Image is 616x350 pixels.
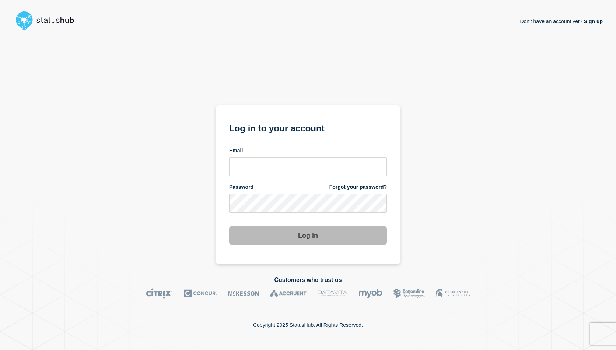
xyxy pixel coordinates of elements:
span: Email [229,147,243,154]
img: Concur logo [184,288,217,299]
a: Forgot your password? [329,184,387,191]
img: myob logo [358,288,382,299]
p: Copyright 2025 StatusHub. All Rights Reserved. [253,322,363,328]
a: Sign up [582,18,603,24]
h1: Log in to your account [229,121,387,134]
h2: Customers who trust us [13,277,603,283]
img: MSU logo [436,288,470,299]
span: Password [229,184,253,191]
img: Bottomline logo [393,288,425,299]
img: Accruent logo [270,288,307,299]
button: Log in [229,226,387,245]
p: Don't have an account yet? [520,13,603,30]
img: StatusHub logo [13,9,83,32]
input: email input [229,157,387,176]
img: McKesson logo [228,288,259,299]
img: Citrix logo [146,288,173,299]
img: DataVita logo [318,288,347,299]
input: password input [229,194,387,213]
